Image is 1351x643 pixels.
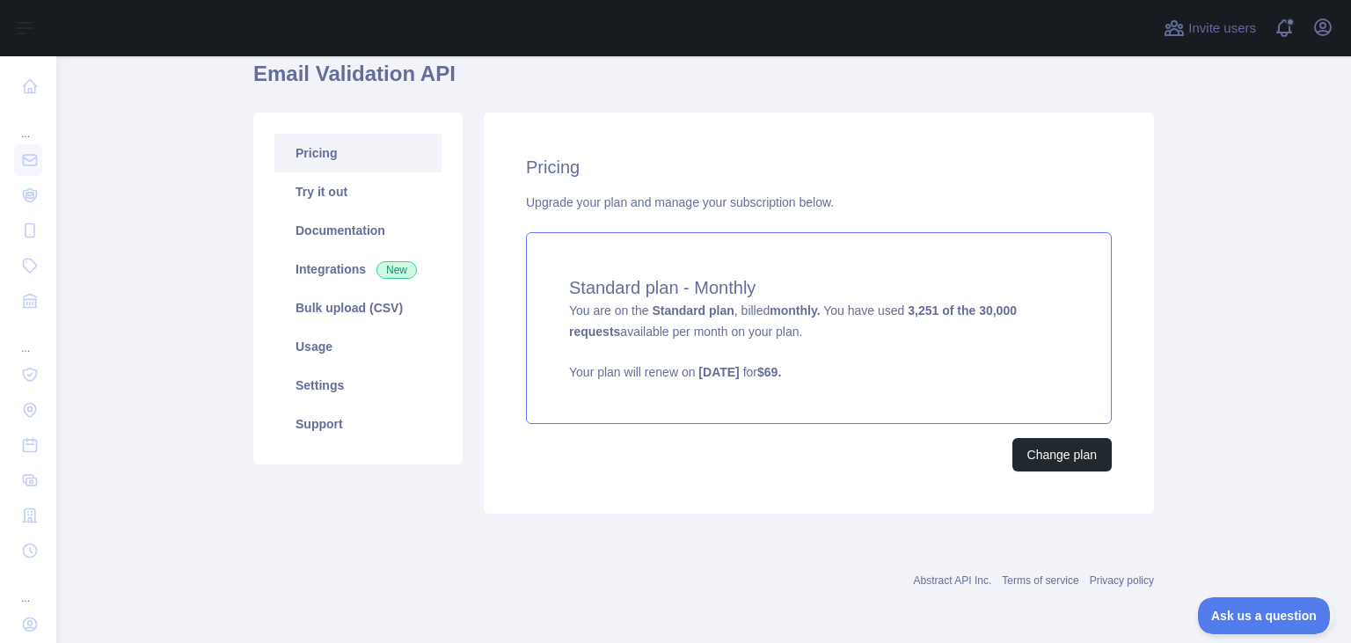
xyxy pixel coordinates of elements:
strong: [DATE] [698,365,739,379]
h4: Standard plan - Monthly [569,275,1069,300]
strong: monthly. [770,303,820,318]
a: Documentation [274,211,442,250]
a: Abstract API Inc. [914,574,992,587]
h2: Pricing [526,155,1112,179]
button: Invite users [1160,14,1260,42]
a: Try it out [274,172,442,211]
a: Pricing [274,134,442,172]
div: Upgrade your plan and manage your subscription below. [526,194,1112,211]
div: ... [14,570,42,605]
iframe: Toggle Customer Support [1198,597,1333,634]
a: Terms of service [1002,574,1078,587]
span: New [376,261,417,279]
a: Settings [274,366,442,405]
a: Usage [274,327,442,366]
span: Invite users [1188,18,1256,39]
strong: Standard plan [652,303,734,318]
div: ... [14,320,42,355]
span: You are on the , billed You have used available per month on your plan. [569,303,1069,381]
a: Bulk upload (CSV) [274,289,442,327]
button: Change plan [1012,438,1112,471]
strong: 3,251 of the 30,000 requests [569,303,1017,339]
h1: Email Validation API [253,60,1154,102]
p: Your plan will renew on for [569,363,1069,381]
strong: $ 69 . [757,365,781,379]
a: Privacy policy [1090,574,1154,587]
div: ... [14,106,42,141]
a: Support [274,405,442,443]
a: Integrations New [274,250,442,289]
